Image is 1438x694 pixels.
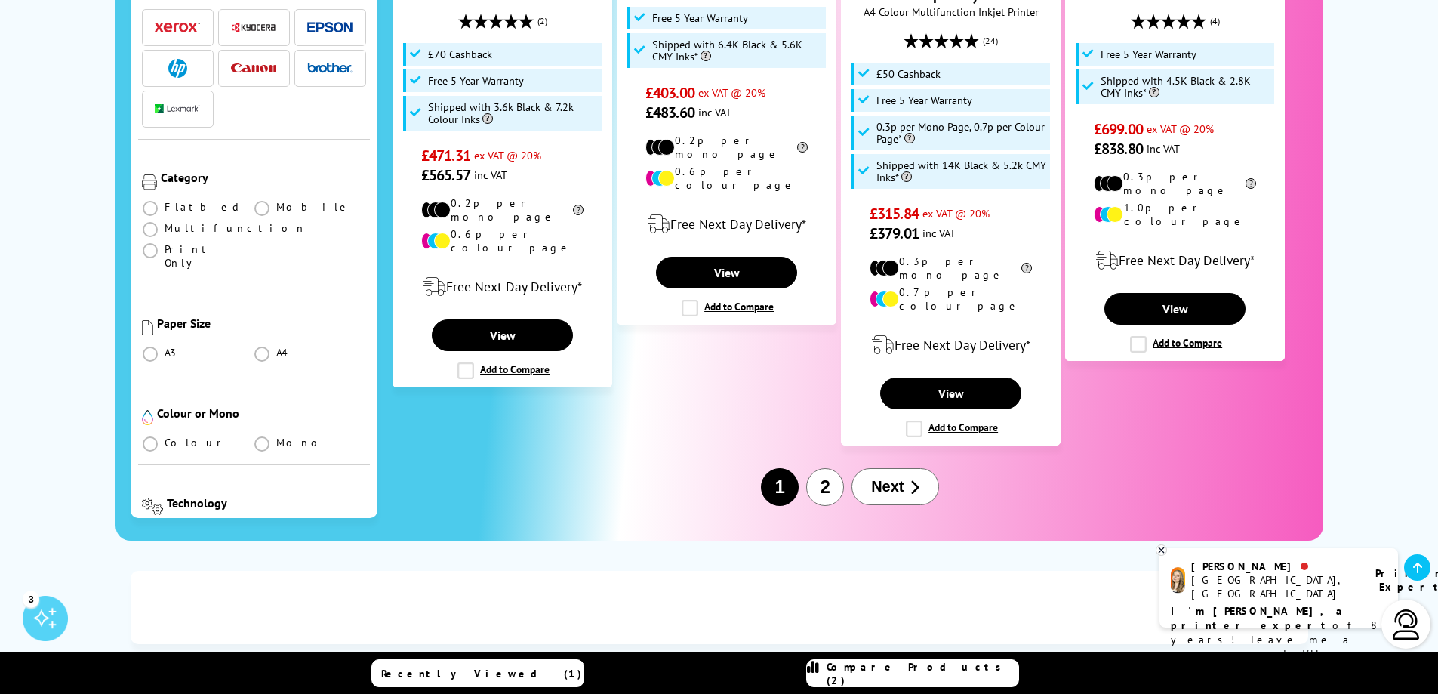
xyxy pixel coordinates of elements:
[167,495,366,510] div: Technology
[428,101,599,125] span: Shipped with 3.6k Black & 7.2k Colour Inks
[1101,48,1196,60] span: Free 5 Year Warranty
[880,378,1021,409] a: View
[1094,119,1143,139] span: £699.00
[226,58,281,79] button: Canon
[161,170,367,185] div: Category
[906,421,998,437] label: Add to Compare
[165,221,306,235] span: Multifunction
[652,39,823,63] span: Shipped with 6.4K Black & 5.6K CMY Inks*
[457,362,550,379] label: Add to Compare
[645,103,694,122] span: £483.60
[870,204,919,224] span: £315.84
[165,200,244,214] span: Flatbed
[231,63,276,73] img: Canon
[231,22,276,33] img: Kyocera
[1191,560,1356,573] div: [PERSON_NAME]
[698,105,731,119] span: inc VAT
[806,468,844,506] button: 2
[157,316,367,331] div: Paper Size
[876,121,1047,145] span: 0.3p per Mono Page, 0.7p per Colour Page*
[226,17,281,38] button: Kyocera
[1147,122,1214,136] span: ex VAT @ 20%
[168,59,187,78] img: HP
[474,168,507,182] span: inc VAT
[421,227,584,254] li: 0.6p per colour page
[876,94,972,106] span: Free 5 Year Warranty
[307,63,353,73] img: Brother
[1130,336,1222,353] label: Add to Compare
[150,17,205,38] button: Xerox
[421,196,584,224] li: 0.2p per mono page
[142,174,157,190] img: Category
[922,226,956,240] span: inc VAT
[983,26,998,55] span: (24)
[432,319,572,351] a: View
[656,257,796,288] a: View
[870,254,1032,282] li: 0.3p per mono page
[849,5,1052,19] span: A4 Colour Multifunction Inkjet Printer
[1104,293,1245,325] a: View
[645,165,808,192] li: 0.6p per colour page
[474,148,541,162] span: ex VAT @ 20%
[150,58,205,79] button: HP
[307,22,353,33] img: Epson
[806,659,1019,687] a: Compare Products (2)
[851,468,939,505] button: Next
[1147,141,1180,156] span: inc VAT
[142,498,164,515] img: Technology
[537,7,547,35] span: (2)
[303,58,357,79] button: Brother
[849,324,1052,366] div: modal_delivery
[876,159,1047,184] span: Shipped with 14K Black & 5.2k CMY Inks*
[1101,75,1271,99] span: Shipped with 4.5K Black & 2.8K CMY Inks*
[870,224,919,243] span: £379.01
[428,48,492,60] span: £70 Cashback
[401,266,604,308] div: modal_delivery
[922,206,990,221] span: ex VAT @ 20%
[155,104,200,113] img: Lexmark
[421,165,470,185] span: £565.57
[157,406,367,421] div: Colour or Mono
[682,300,774,316] label: Add to Compare
[876,68,941,80] span: £50 Cashback
[1094,201,1256,228] li: 1.0p per colour page
[150,99,205,119] button: Lexmark
[165,242,254,270] span: Print Only
[1391,609,1421,640] img: user-headset-light.svg
[1094,139,1143,159] span: £838.80
[645,134,808,161] li: 0.2p per mono page
[871,478,904,495] span: Next
[652,12,748,24] span: Free 5 Year Warranty
[1191,573,1356,600] div: [GEOGRAPHIC_DATA], [GEOGRAPHIC_DATA]
[1171,604,1347,632] b: I'm [PERSON_NAME], a printer expert
[23,591,39,607] div: 3
[698,85,765,100] span: ex VAT @ 20%
[1171,567,1185,594] img: amy-livechat.png
[1073,239,1276,282] div: modal_delivery
[276,346,290,359] span: A4
[870,285,1032,313] li: 0.7p per colour page
[155,22,200,32] img: Xerox
[625,203,828,245] div: modal_delivery
[1094,170,1256,197] li: 0.3p per mono page
[276,200,351,214] span: Mobile
[1171,604,1387,676] p: of 8 years! Leave me a message and I'll respond ASAP
[142,320,153,335] img: Paper Size
[645,83,694,103] span: £403.00
[165,436,227,449] span: Colour
[276,436,326,449] span: Mono
[165,346,178,359] span: A3
[428,75,524,87] span: Free 5 Year Warranty
[421,146,470,165] span: £471.31
[142,410,153,425] img: Colour or Mono
[827,660,1018,687] span: Compare Products (2)
[371,659,584,687] a: Recently Viewed (1)
[1210,7,1220,35] span: (4)
[381,667,582,680] span: Recently Viewed (1)
[303,17,357,38] button: Epson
